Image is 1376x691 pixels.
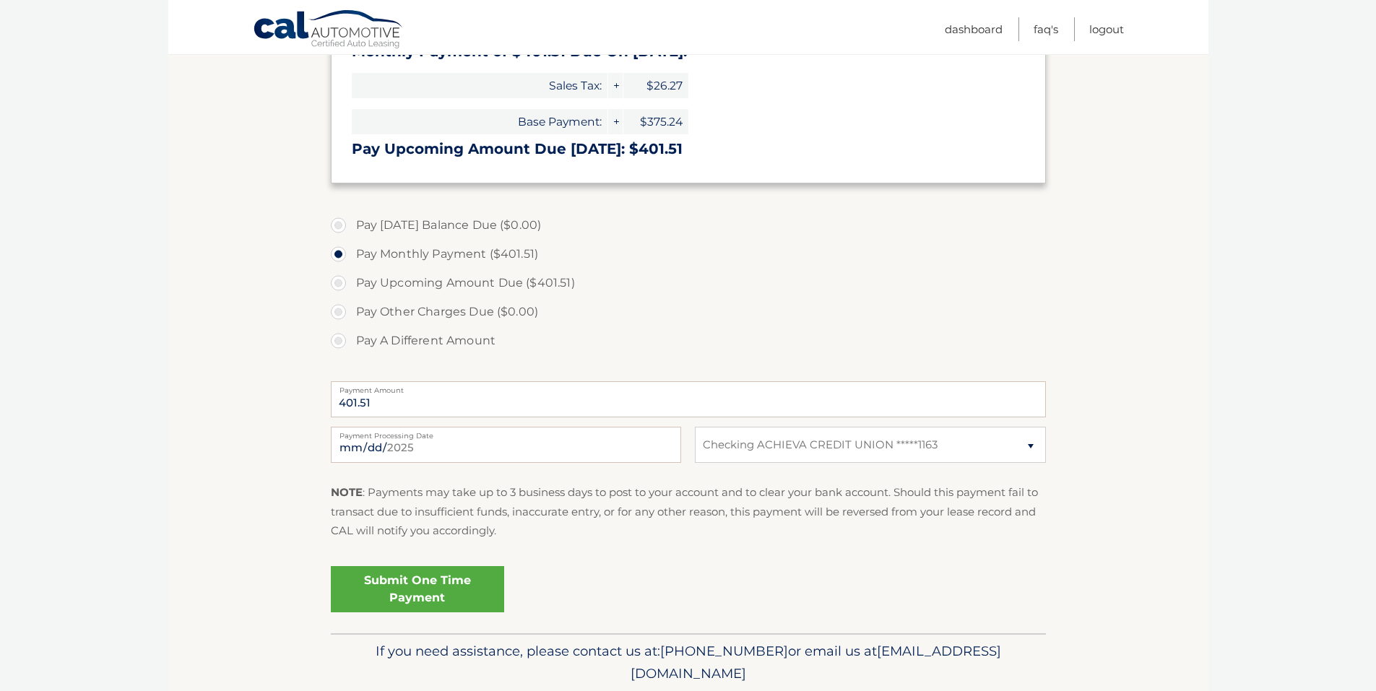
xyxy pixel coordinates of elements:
[331,381,1046,417] input: Payment Amount
[331,427,681,463] input: Payment Date
[608,109,623,134] span: +
[331,485,363,499] strong: NOTE
[352,73,607,98] span: Sales Tax:
[623,73,688,98] span: $26.27
[331,381,1046,393] label: Payment Amount
[253,9,404,51] a: Cal Automotive
[331,240,1046,269] label: Pay Monthly Payment ($401.51)
[331,483,1046,540] p: : Payments may take up to 3 business days to post to your account and to clear your bank account....
[945,17,1003,41] a: Dashboard
[340,640,1037,686] p: If you need assistance, please contact us at: or email us at
[608,73,623,98] span: +
[331,427,681,438] label: Payment Processing Date
[352,109,607,134] span: Base Payment:
[352,140,1025,158] h3: Pay Upcoming Amount Due [DATE]: $401.51
[331,269,1046,297] label: Pay Upcoming Amount Due ($401.51)
[331,566,504,612] a: Submit One Time Payment
[331,326,1046,355] label: Pay A Different Amount
[1034,17,1058,41] a: FAQ's
[660,643,788,659] span: [PHONE_NUMBER]
[331,211,1046,240] label: Pay [DATE] Balance Due ($0.00)
[623,109,688,134] span: $375.24
[1089,17,1124,41] a: Logout
[331,297,1046,326] label: Pay Other Charges Due ($0.00)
